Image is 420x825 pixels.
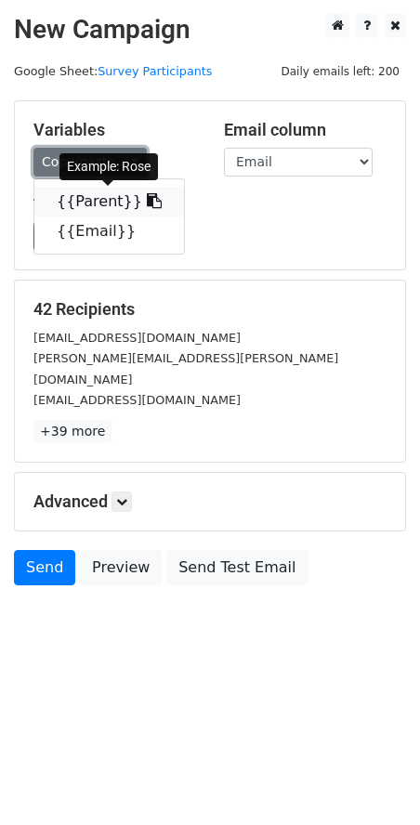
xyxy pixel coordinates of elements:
[33,148,147,177] a: Copy/paste...
[327,736,420,825] iframe: Chat Widget
[33,491,387,512] h5: Advanced
[33,331,241,345] small: [EMAIL_ADDRESS][DOMAIN_NAME]
[98,64,212,78] a: Survey Participants
[14,550,75,585] a: Send
[14,64,212,78] small: Google Sheet:
[33,393,241,407] small: [EMAIL_ADDRESS][DOMAIN_NAME]
[14,14,406,46] h2: New Campaign
[33,351,338,386] small: [PERSON_NAME][EMAIL_ADDRESS][PERSON_NAME][DOMAIN_NAME]
[34,187,184,216] a: {{Parent}}
[80,550,162,585] a: Preview
[224,120,387,140] h5: Email column
[274,64,406,78] a: Daily emails left: 200
[33,299,387,320] h5: 42 Recipients
[33,420,112,443] a: +39 more
[274,61,406,82] span: Daily emails left: 200
[33,120,196,140] h5: Variables
[166,550,308,585] a: Send Test Email
[34,216,184,246] a: {{Email}}
[59,153,158,180] div: Example: Rose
